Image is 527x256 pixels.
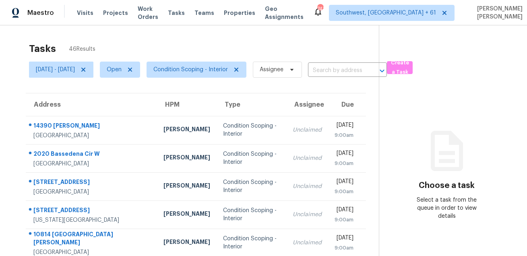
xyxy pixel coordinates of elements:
[293,182,322,190] div: Unclaimed
[223,206,280,223] div: Condition Scoping - Interior
[260,66,283,74] span: Assignee
[33,230,151,248] div: 10814 [GEOGRAPHIC_DATA][PERSON_NAME]
[223,122,280,138] div: Condition Scoping - Interior
[29,45,56,53] h2: Tasks
[293,239,322,247] div: Unclaimed
[33,216,151,224] div: [US_STATE][GEOGRAPHIC_DATA]
[317,5,323,13] div: 743
[308,64,364,77] input: Search by address
[391,58,409,77] span: Create a Task
[163,210,210,220] div: [PERSON_NAME]
[138,5,158,21] span: Work Orders
[157,93,217,116] th: HPM
[328,93,366,116] th: Due
[163,238,210,248] div: [PERSON_NAME]
[335,188,353,196] div: 9:00am
[103,9,128,17] span: Projects
[376,65,388,76] button: Open
[335,121,353,131] div: [DATE]
[153,66,228,74] span: Condition Scoping - Interior
[413,196,480,220] div: Select a task from the queue in order to view details
[387,61,413,74] button: Create a Task
[286,93,328,116] th: Assignee
[335,178,353,188] div: [DATE]
[69,45,95,53] span: 46 Results
[474,5,523,21] span: [PERSON_NAME] [PERSON_NAME]
[223,235,280,251] div: Condition Scoping - Interior
[335,244,353,252] div: 9:00am
[26,93,157,116] th: Address
[194,9,214,17] span: Teams
[33,122,151,132] div: 14390 [PERSON_NAME]
[335,216,353,224] div: 9:00am
[77,9,93,17] span: Visits
[107,66,122,74] span: Open
[265,5,304,21] span: Geo Assignments
[336,9,436,17] span: Southwest, [GEOGRAPHIC_DATA] + 61
[293,154,322,162] div: Unclaimed
[223,150,280,166] div: Condition Scoping - Interior
[163,153,210,163] div: [PERSON_NAME]
[335,131,353,139] div: 9:00am
[33,150,151,160] div: 2020 Bassedena Cir W
[36,66,75,74] span: [DATE] - [DATE]
[168,10,185,16] span: Tasks
[419,182,475,190] h3: Choose a task
[293,126,322,134] div: Unclaimed
[33,160,151,168] div: [GEOGRAPHIC_DATA]
[163,182,210,192] div: [PERSON_NAME]
[33,132,151,140] div: [GEOGRAPHIC_DATA]
[224,9,255,17] span: Properties
[163,125,210,135] div: [PERSON_NAME]
[217,93,286,116] th: Type
[335,234,353,244] div: [DATE]
[335,206,353,216] div: [DATE]
[33,188,151,196] div: [GEOGRAPHIC_DATA]
[223,178,280,194] div: Condition Scoping - Interior
[33,178,151,188] div: [STREET_ADDRESS]
[293,211,322,219] div: Unclaimed
[33,206,151,216] div: [STREET_ADDRESS]
[335,149,353,159] div: [DATE]
[335,159,353,167] div: 9:00am
[27,9,54,17] span: Maestro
